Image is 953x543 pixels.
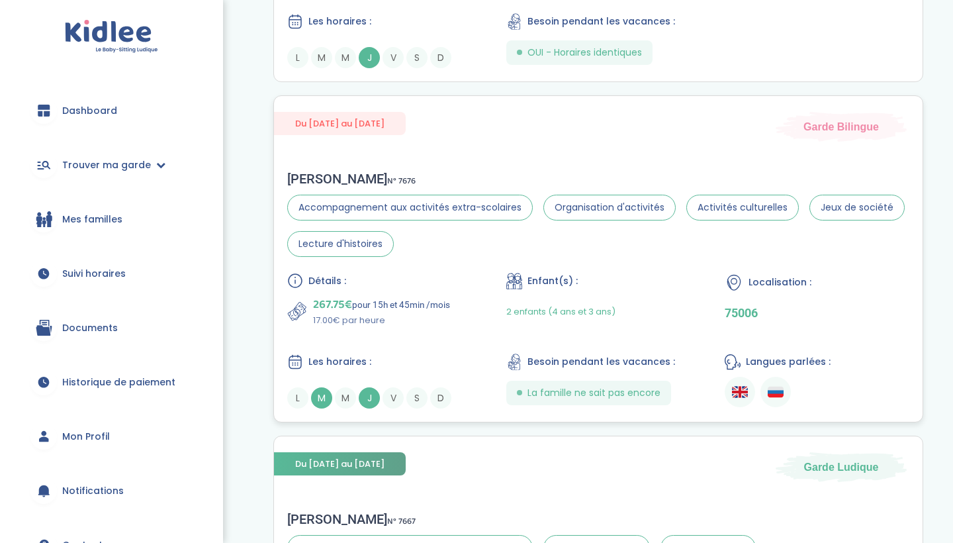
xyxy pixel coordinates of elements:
span: Détails : [308,274,346,288]
span: M [335,387,356,409]
span: Les horaires : [308,15,371,28]
span: N° 7667 [387,515,416,528]
a: Mon Profil [20,413,203,460]
span: Lecture d'histoires [287,231,394,257]
img: Anglais [732,384,748,400]
a: Notifications [20,467,203,515]
span: Besoin pendant les vacances : [527,15,675,28]
span: 267.75€ [313,295,352,314]
a: Historique de paiement [20,358,203,406]
span: Mon Profil [62,430,110,444]
span: Les horaires : [308,355,371,369]
span: M [311,387,332,409]
span: S [406,47,428,68]
span: Documents [62,321,118,335]
span: Accompagnement aux activités extra-scolaires [287,195,533,221]
p: 17.00€ par heure [313,314,450,327]
span: Dashboard [62,104,117,118]
span: L [287,387,308,409]
span: Organisation d'activités [543,195,676,221]
span: Langues parlées : [746,355,831,369]
span: J [359,47,380,68]
span: M [335,47,356,68]
p: 75006 [725,306,909,320]
img: Russe [768,384,784,400]
span: M [311,47,332,68]
span: Localisation : [749,275,811,289]
span: Suivi horaires [62,267,126,281]
span: OUI - Horaires identiques [527,46,642,60]
span: Notifications [62,484,124,498]
span: S [406,387,428,409]
span: N° 7676 [387,174,416,188]
a: Mes familles [20,195,203,243]
a: Documents [20,304,203,352]
span: Trouver ma garde [62,158,151,172]
span: Besoin pendant les vacances : [527,355,675,369]
span: V [383,47,404,68]
p: pour 15h et 45min /mois [313,295,450,314]
span: Du [DATE] au [DATE] [274,112,406,135]
div: [PERSON_NAME] [287,511,756,527]
span: Jeux de société [809,195,905,221]
span: Enfant(s) : [527,274,578,288]
span: Garde Ludique [804,460,879,474]
img: logo.svg [65,20,158,54]
span: Garde Bilingue [803,119,879,134]
span: J [359,387,380,409]
span: 2 enfants (4 ans et 3 ans) [506,305,615,318]
span: La famille ne sait pas encore [527,386,660,400]
a: Trouver ma garde [20,141,203,189]
span: L [287,47,308,68]
span: Activités culturelles [686,195,799,221]
span: Du [DATE] au [DATE] [274,452,406,475]
span: Historique de paiement [62,375,175,389]
span: D [430,387,451,409]
a: Dashboard [20,87,203,134]
span: D [430,47,451,68]
span: Mes familles [62,213,122,226]
a: Suivi horaires [20,250,203,297]
div: [PERSON_NAME] [287,171,909,187]
span: V [383,387,404,409]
